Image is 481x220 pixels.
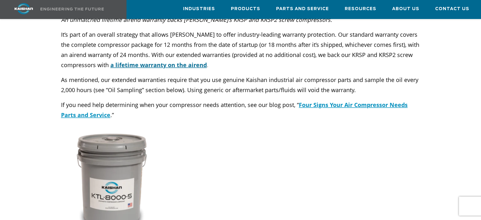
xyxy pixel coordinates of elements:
span: Parts and Service [276,5,329,13]
a: Resources [345,0,376,17]
a: About Us [392,0,419,17]
span: About Us [392,5,419,13]
em: An unmatched lifetime airend warranty backs [PERSON_NAME]’s KRSP and KRSP2 screw compressors. [61,16,332,23]
span: . [207,61,208,69]
a: Parts and Service [276,0,329,17]
a: a lifetime warranty on the airend [110,61,207,69]
p: As mentioned, our extended warranties require that you use genuine Kaishan industrial air compres... [61,75,420,95]
span: Industries [183,5,215,13]
span: It’s part of an overall strategy that allows [PERSON_NAME] to offer industry-leading warranty pro... [61,31,419,69]
p: If you need help determining when your compressor needs attention, see our blog post, “ .” [61,100,420,130]
span: Contact Us [435,5,469,13]
span: Resources [345,5,376,13]
span: Products [231,5,260,13]
a: Products [231,0,260,17]
a: Contact Us [435,0,469,17]
img: Engineering the future [40,8,104,10]
a: Industries [183,0,215,17]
